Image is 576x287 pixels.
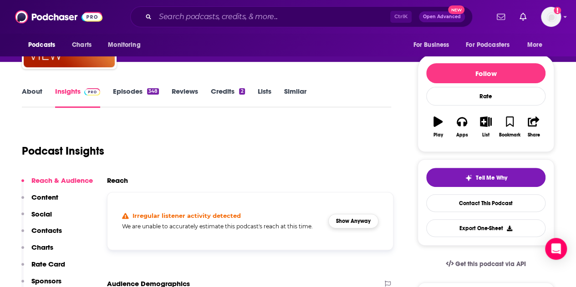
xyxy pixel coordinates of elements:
span: New [448,5,464,14]
button: Export One-Sheet [426,219,545,237]
button: List [474,111,498,143]
svg: Add a profile image [554,7,561,14]
a: Show notifications dropdown [516,9,530,25]
a: Show notifications dropdown [493,9,509,25]
span: Open Advanced [423,15,461,19]
button: open menu [22,36,67,54]
a: Credits2 [211,87,245,108]
button: Charts [21,243,53,260]
span: For Business [413,39,449,51]
span: Logged in as BrunswickDigital [541,7,561,27]
span: Charts [72,39,92,51]
a: Lists [258,87,271,108]
img: tell me why sparkle [465,174,472,181]
p: Contacts [31,226,62,235]
button: Follow [426,63,545,83]
button: Bookmark [498,111,521,143]
p: Reach & Audience [31,176,93,185]
button: tell me why sparkleTell Me Why [426,168,545,187]
button: Reach & Audience [21,176,93,193]
button: Contacts [21,226,62,243]
span: Monitoring [108,39,140,51]
div: Bookmark [499,132,520,138]
a: Similar [284,87,306,108]
span: More [527,39,543,51]
h5: We are unable to accurately estimate this podcast's reach at this time. [122,223,321,230]
div: List [482,132,489,138]
p: Rate Card [31,260,65,268]
h2: Reach [107,176,128,185]
button: Share [522,111,545,143]
a: About [22,87,42,108]
div: Search podcasts, credits, & more... [130,6,473,27]
h4: Irregular listener activity detected [133,212,241,219]
span: Tell Me Why [476,174,507,181]
button: open menu [460,36,523,54]
a: Contact This Podcast [426,194,545,212]
button: open menu [407,36,460,54]
div: Rate [426,87,545,106]
p: Social [31,210,52,218]
div: Play [433,132,443,138]
div: 348 [147,88,159,95]
a: Get this podcast via API [438,253,533,275]
button: open menu [102,36,152,54]
button: Content [21,193,58,210]
a: Charts [66,36,97,54]
button: Show profile menu [541,7,561,27]
p: Content [31,193,58,201]
p: Sponsors [31,277,61,285]
button: Show Anyway [328,214,378,228]
img: User Profile [541,7,561,27]
input: Search podcasts, credits, & more... [155,10,390,24]
a: Reviews [172,87,198,108]
div: Open Intercom Messenger [545,238,567,260]
div: 2 [239,88,245,95]
p: Charts [31,243,53,252]
button: Rate Card [21,260,65,277]
div: Share [527,132,540,138]
img: Podchaser - Follow, Share and Rate Podcasts [15,8,102,25]
img: Podchaser Pro [84,88,100,96]
button: open menu [521,36,554,54]
div: Apps [456,132,468,138]
span: Ctrl K [390,11,412,23]
button: Open AdvancedNew [419,11,465,22]
a: InsightsPodchaser Pro [55,87,100,108]
h1: Podcast Insights [22,144,104,158]
button: Play [426,111,450,143]
span: For Podcasters [466,39,510,51]
button: Social [21,210,52,227]
span: Get this podcast via API [455,260,526,268]
a: Episodes348 [113,87,159,108]
button: Apps [450,111,474,143]
span: Podcasts [28,39,55,51]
